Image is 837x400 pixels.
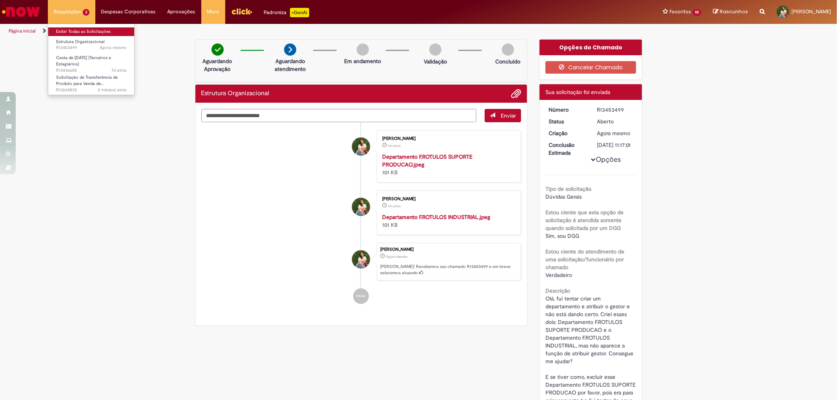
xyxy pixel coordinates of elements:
span: Rascunhos [720,8,748,15]
time: 27/08/2025 16:16:57 [597,130,630,137]
ul: Histórico de tíquete [201,122,522,312]
a: Departamento F.ROTULOS SUPORTE PRODUCAO.jpeg [382,153,472,168]
span: Verdadeiro [545,271,572,279]
a: Aberto R13436685 : Cesta de Natal (Terceiros e Estagiários) [48,54,135,71]
a: Exibir Todas as Solicitações [48,27,135,36]
span: R13453499 [56,45,127,51]
time: 21/08/2025 14:42:29 [111,67,127,73]
li: Tamiris De Andrade Teixeira [201,243,522,281]
span: Sim, sou DGG [545,232,579,239]
img: img-circle-grey.png [429,43,441,56]
img: click_logo_yellow_360x200.png [231,5,252,17]
span: Despesas Corporativas [101,8,156,16]
span: Aprovações [168,8,195,16]
img: img-circle-grey.png [357,43,369,56]
span: 2 mês(es) atrás [98,87,127,93]
span: Favoritos [669,8,691,16]
span: Estrutura Organizacional [56,39,104,45]
dt: Conclusão Estimada [543,141,591,157]
b: Estou ciente do atendimento de uma solicitação/funcionário por chamado [545,248,624,271]
div: R13453499 [597,106,633,114]
span: Cesta de [DATE] (Terceiros e Estagiários) [56,55,111,67]
dt: Status [543,118,591,125]
time: 27/08/2025 16:16:58 [100,45,127,51]
button: Cancelar Chamado [545,61,636,74]
button: Adicionar anexos [511,89,521,99]
b: Tipo de solicitação [545,185,591,192]
time: 27/08/2025 16:16:19 [388,143,401,148]
span: R13268835 [56,87,127,93]
p: +GenAi [290,8,309,17]
div: 101 KB [382,213,513,229]
div: Tamiris De Andrade Teixeira [352,250,370,268]
a: Aberto R13268835 : Solicitação de Transferência de Produto para Venda de Funcionário [48,73,135,90]
b: Descrição [545,287,570,294]
span: 3 [83,9,89,16]
span: Agora mesmo [100,45,127,51]
p: Validação [424,58,447,65]
dt: Criação [543,129,591,137]
span: More [207,8,219,16]
span: Enviar [501,112,516,119]
img: ServiceNow [1,4,41,20]
div: 101 KB [382,153,513,176]
textarea: Digite sua mensagem aqui... [201,109,477,122]
p: [PERSON_NAME]! Recebemos seu chamado R13453499 e em breve estaremos atuando. [380,264,517,276]
div: 27/08/2025 16:16:57 [597,129,633,137]
span: Requisições [54,8,81,16]
span: 7d atrás [111,67,127,73]
span: Sua solicitação foi enviada [545,89,610,96]
span: R13436685 [56,67,127,74]
span: Solicitação de Transferência de Produto para Venda de… [56,74,118,87]
span: Dúvidas Gerais [545,193,582,200]
a: Aberto R13453499 : Estrutura Organizacional [48,38,135,52]
div: [PERSON_NAME] [382,197,513,201]
span: 1m atrás [388,143,401,148]
span: [PERSON_NAME] [791,8,831,15]
p: Aguardando atendimento [271,57,309,73]
div: Aberto [597,118,633,125]
span: 52 [693,9,701,16]
span: 1m atrás [388,204,401,208]
div: [PERSON_NAME] [382,136,513,141]
b: Estou ciente que esta opção de solicitação é atendida somente quando solicitada por um DGG [545,209,624,232]
span: Agora mesmo [386,254,407,259]
time: 27/08/2025 16:16:18 [388,204,401,208]
img: img-circle-grey.png [502,43,514,56]
p: Aguardando Aprovação [199,57,237,73]
time: 27/08/2025 16:16:57 [386,254,407,259]
a: Rascunhos [713,8,748,16]
p: Concluído [495,58,520,65]
a: Departamento F.ROTULOS INDUSTRIAL.jpeg [382,214,490,221]
div: Tamiris De Andrade Teixeira [352,138,370,156]
div: Opções do Chamado [540,40,642,55]
div: Tamiris De Andrade Teixeira [352,198,370,216]
img: check-circle-green.png [212,43,224,56]
div: Padroniza [264,8,309,17]
img: arrow-next.png [284,43,296,56]
div: [PERSON_NAME] [380,247,517,252]
h2: Estrutura Organizacional Histórico de tíquete [201,90,270,97]
a: Página inicial [9,28,36,34]
dt: Número [543,106,591,114]
button: Enviar [485,109,521,122]
ul: Requisições [48,24,135,95]
time: 09/07/2025 15:10:35 [98,87,127,93]
span: Agora mesmo [597,130,630,137]
p: Em andamento [344,57,381,65]
div: [DATE] 11:17:01 [597,141,633,149]
ul: Trilhas de página [6,24,552,38]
